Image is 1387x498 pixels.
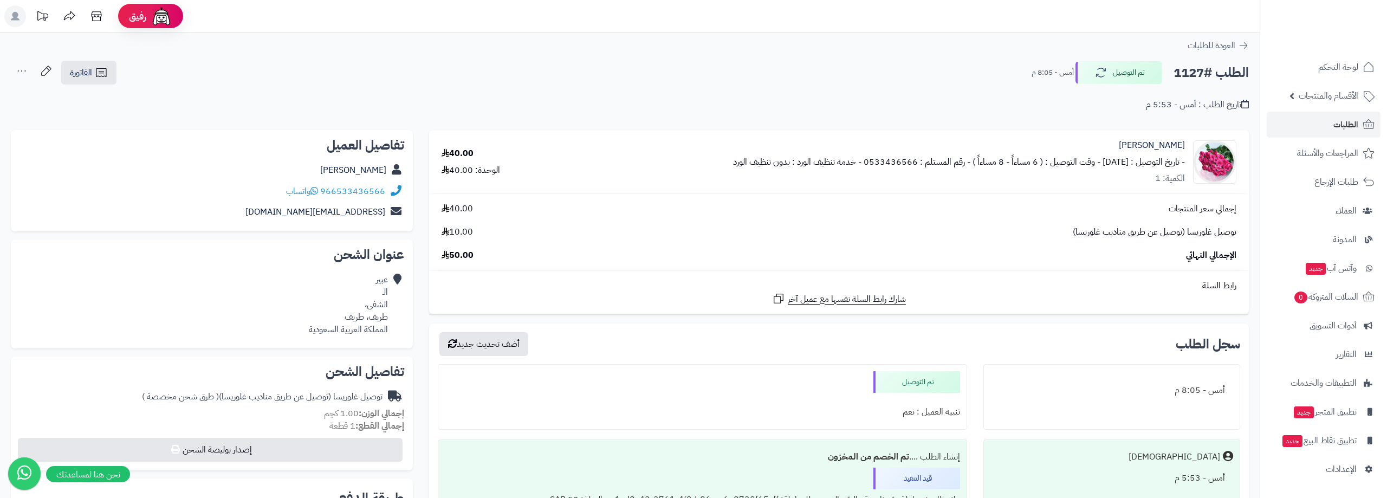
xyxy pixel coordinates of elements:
[359,407,404,420] strong: إجمالي الوزن:
[1267,54,1380,80] a: لوحة التحكم
[1318,60,1358,75] span: لوحة التحكم
[1333,232,1357,247] span: المدونة
[1305,261,1357,276] span: وآتس آب
[29,5,56,30] a: تحديثات المنصة
[1032,67,1074,78] small: أمس - 8:05 م
[1146,99,1249,111] div: تاريخ الطلب : أمس - 5:53 م
[1310,318,1357,333] span: أدوات التسويق
[1119,139,1185,152] a: [PERSON_NAME]
[990,380,1233,401] div: أمس - 8:05 م
[320,164,386,177] a: [PERSON_NAME]
[1267,140,1380,166] a: المراجعات والأسئلة
[1188,39,1235,52] span: العودة للطلبات
[1103,156,1185,169] small: - تاريخ التوصيل : [DATE]
[245,205,385,218] a: [EMAIL_ADDRESS][DOMAIN_NAME]
[442,249,474,262] span: 50.00
[442,147,474,160] div: 40.00
[1169,203,1236,215] span: إجمالي سعر المنتجات
[1281,433,1357,448] span: تطبيق نقاط البيع
[1267,198,1380,224] a: العملاء
[1336,203,1357,218] span: العملاء
[1326,462,1357,477] span: الإعدادات
[1267,456,1380,482] a: الإعدادات
[129,10,146,23] span: رفيق
[309,274,388,335] div: عبير الـ الشفى، طريف، طريف المملكة العربية السعودية
[733,156,861,169] small: - خدمة تنظيف الورد : بدون تنظيف الورد
[1155,172,1185,185] div: الكمية: 1
[18,438,403,462] button: إصدار بوليصة الشحن
[1297,146,1358,161] span: المراجعات والأسئلة
[864,156,970,169] small: - رقم المستلم : 0533436566
[20,248,404,261] h2: عنوان الشحن
[1306,263,1326,275] span: جديد
[1174,62,1249,84] h2: الطلب #1127
[445,447,961,468] div: إنشاء الطلب ....
[1073,226,1236,238] span: توصيل غلوريسا (توصيل عن طريق مناديب غلوريسا)
[1267,341,1380,367] a: التقارير
[1291,376,1357,391] span: التطبيقات والخدمات
[1294,406,1314,418] span: جديد
[1267,112,1380,138] a: الطلبات
[1293,404,1357,419] span: تطبيق المتجر
[1267,227,1380,253] a: المدونة
[973,156,1100,169] small: - وقت التوصيل : ( 6 مساءاً - 8 مساءاً )
[873,468,960,489] div: قيد التنفيذ
[1267,399,1380,425] a: تطبيق المتجرجديد
[873,371,960,393] div: تم التوصيل
[442,226,473,238] span: 10.00
[324,407,404,420] small: 1.00 كجم
[1267,428,1380,454] a: تطبيق نقاط البيعجديد
[828,450,909,463] b: تم الخصم من المخزون
[1075,61,1162,84] button: تم التوصيل
[772,292,906,306] a: شارك رابط السلة نفسها مع عميل آخر
[151,5,172,27] img: ai-face.png
[61,61,116,85] a: الفاتورة
[1293,289,1358,305] span: السلات المتروكة
[1267,284,1380,310] a: السلات المتروكة0
[355,419,404,432] strong: إجمالي القطع:
[320,185,385,198] a: 966533436566
[20,139,404,152] h2: تفاصيل العميل
[142,391,383,403] div: توصيل غلوريسا (توصيل عن طريق مناديب غلوريسا)
[439,332,528,356] button: أضف تحديث جديد
[1313,8,1377,31] img: logo-2.png
[1314,174,1358,190] span: طلبات الإرجاع
[20,365,404,378] h2: تفاصيل الشحن
[990,468,1233,489] div: أمس - 5:53 م
[1129,451,1220,463] div: [DEMOGRAPHIC_DATA]
[1194,140,1236,184] img: 1755135832-%D8%A8%D9%8A%D8%A8%D9%8A%20%D8%AC%D9%88%D8%B1%D9%8A%20%D9%88%D8%B1%D8%AF%D9%8A%20%D8%B...
[70,66,92,79] span: الفاتورة
[1282,435,1302,447] span: جديد
[1267,169,1380,195] a: طلبات الإرجاع
[442,203,473,215] span: 40.00
[442,164,500,177] div: الوحدة: 40.00
[286,185,318,198] a: واتساب
[142,390,219,403] span: ( طرق شحن مخصصة )
[445,402,961,423] div: تنبيه العميل : نعم
[1267,255,1380,281] a: وآتس آبجديد
[433,280,1245,292] div: رابط السلة
[1267,370,1380,396] a: التطبيقات والخدمات
[1186,249,1236,262] span: الإجمالي النهائي
[1294,292,1308,304] span: 0
[1299,88,1358,104] span: الأقسام والمنتجات
[788,293,906,306] span: شارك رابط السلة نفسها مع عميل آخر
[1188,39,1249,52] a: العودة للطلبات
[1333,117,1358,132] span: الطلبات
[329,419,404,432] small: 1 قطعة
[1176,338,1240,351] h3: سجل الطلب
[1267,313,1380,339] a: أدوات التسويق
[1336,347,1357,362] span: التقارير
